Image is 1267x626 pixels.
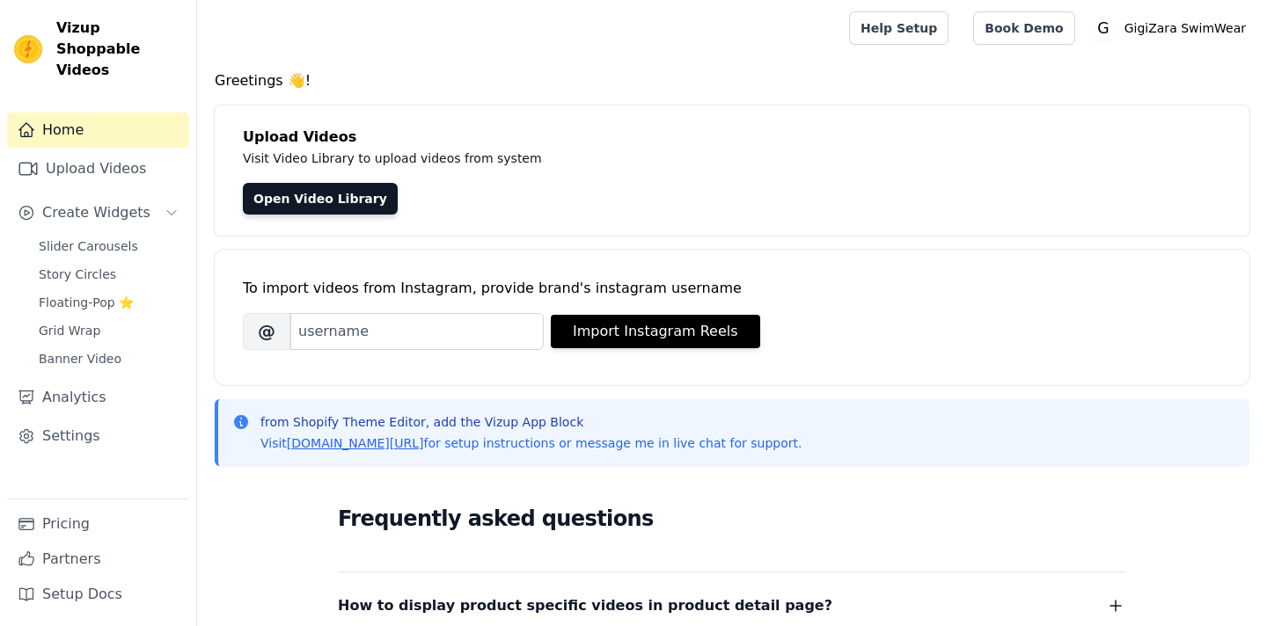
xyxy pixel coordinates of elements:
[28,262,189,287] a: Story Circles
[243,127,1221,148] h4: Upload Videos
[7,113,189,148] a: Home
[7,151,189,186] a: Upload Videos
[973,11,1074,45] a: Book Demo
[28,234,189,258] a: Slider Carousels
[243,148,1031,169] p: Visit Video Library to upload videos from system
[243,313,290,350] span: @
[28,318,189,343] a: Grid Wrap
[39,237,138,255] span: Slider Carousels
[7,542,189,577] a: Partners
[338,501,1126,536] h2: Frequently asked questions
[1089,12,1253,44] button: G GigiZara SwimWear
[551,315,760,348] button: Import Instagram Reels
[849,11,948,45] a: Help Setup
[260,413,802,431] p: from Shopify Theme Editor, add the Vizup App Block
[7,506,189,542] a: Pricing
[56,18,182,81] span: Vizup Shoppable Videos
[243,278,1221,299] div: To import videos from Instagram, provide brand's instagram username
[39,266,116,283] span: Story Circles
[7,419,189,454] a: Settings
[39,322,100,339] span: Grid Wrap
[42,202,150,223] span: Create Widgets
[39,294,134,311] span: Floating-Pop ⭐
[338,593,832,618] span: How to display product specific videos in product detail page?
[28,290,189,315] a: Floating-Pop ⭐
[14,35,42,63] img: Vizup
[338,593,1126,618] button: How to display product specific videos in product detail page?
[260,434,802,452] p: Visit for setup instructions or message me in live chat for support.
[28,346,189,371] a: Banner Video
[7,380,189,415] a: Analytics
[290,313,544,350] input: username
[7,577,189,612] a: Setup Docs
[1117,12,1253,44] p: GigiZara SwimWear
[287,436,424,450] a: [DOMAIN_NAME][URL]
[215,70,1249,91] h4: Greetings 👋!
[1097,19,1109,37] text: G
[39,350,121,368] span: Banner Video
[7,195,189,230] button: Create Widgets
[243,183,398,215] a: Open Video Library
